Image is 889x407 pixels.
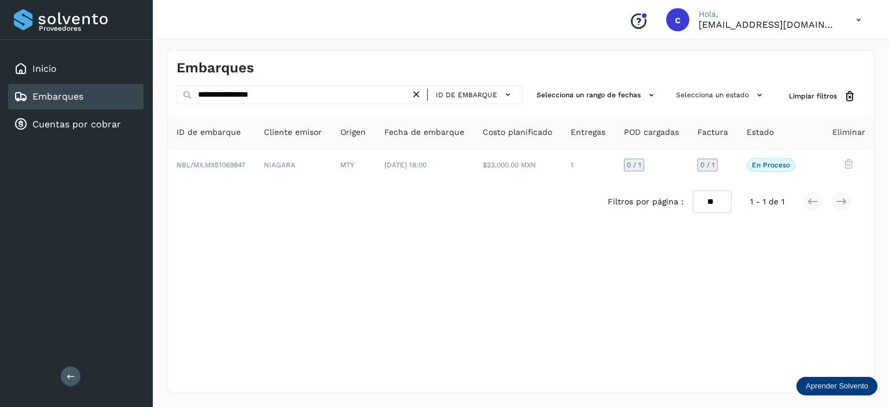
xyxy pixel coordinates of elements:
[624,126,679,138] span: POD cargadas
[331,149,375,181] td: MTY
[700,162,715,168] span: 0 / 1
[750,196,784,208] span: 1 - 1 de 1
[340,126,366,138] span: Origen
[608,196,684,208] span: Filtros por página :
[806,382,868,391] p: Aprender Solvento
[32,119,121,130] a: Cuentas por cobrar
[436,90,497,100] span: ID de embarque
[697,126,728,138] span: Factura
[8,112,144,137] div: Cuentas por cobrar
[832,126,865,138] span: Eliminar
[671,86,770,105] button: Selecciona un estado
[473,149,561,181] td: $23,000.00 MXN
[39,24,139,32] p: Proveedores
[8,84,144,109] div: Embarques
[177,161,245,169] span: NBL/MX.MX51069847
[483,126,552,138] span: Costo planificado
[32,91,83,102] a: Embarques
[571,126,605,138] span: Entregas
[177,60,254,76] h4: Embarques
[432,86,517,103] button: ID de embarque
[627,162,641,168] span: 0 / 1
[32,63,57,74] a: Inicio
[532,86,662,105] button: Selecciona un rango de fechas
[780,86,865,107] button: Limpiar filtros
[8,56,144,82] div: Inicio
[384,161,427,169] span: [DATE] 18:00
[796,377,877,395] div: Aprender Solvento
[752,161,790,169] p: En proceso
[699,19,837,30] p: cobranza@nuevomex.com.mx
[384,126,464,138] span: Fecha de embarque
[699,9,837,19] p: Hola,
[255,149,331,181] td: NIAGARA
[789,91,837,101] span: Limpiar filtros
[747,126,774,138] span: Estado
[561,149,615,181] td: 1
[177,126,241,138] span: ID de embarque
[264,126,322,138] span: Cliente emisor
